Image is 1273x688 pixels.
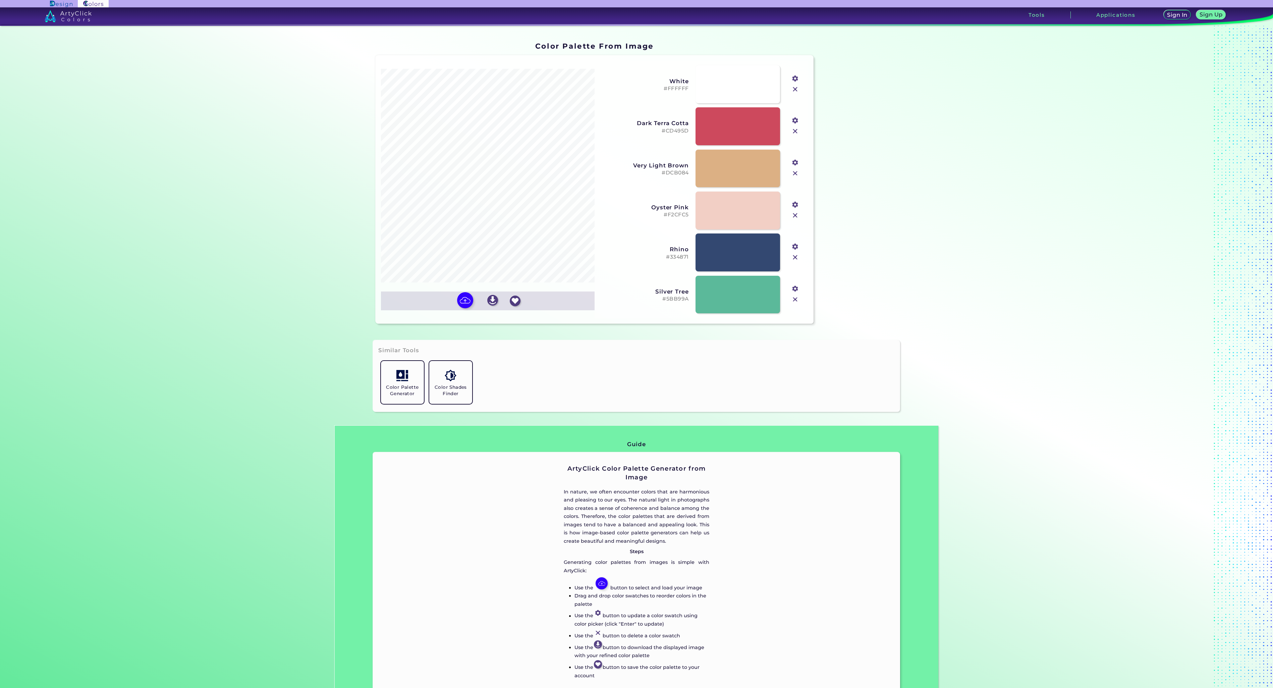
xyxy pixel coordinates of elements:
h5: Sign Up [1200,12,1222,17]
h3: Rhino [600,246,689,253]
h1: Color Palette From Image [535,41,654,51]
img: icon_color_shades.svg [445,370,456,381]
a: Sign In [1164,10,1191,19]
h5: #DCB084 [600,170,689,176]
h3: Very Light Brown [600,162,689,169]
h3: Silver Tree [600,288,689,295]
h3: Dark Terra Cotta [600,120,689,126]
h5: #CD495D [600,128,689,134]
img: icon_white_upload.svg [596,577,608,589]
h5: Color Palette Generator [384,384,421,397]
img: icon_close.svg [791,169,799,178]
p: Generating color palettes from images is simple with ArtyClick: [564,558,709,575]
img: logo_artyclick_colors_white.svg [45,10,92,22]
h5: #F2CFC5 [600,212,689,218]
a: Color Shades Finder [427,358,475,407]
a: Color Palette Generator [378,358,427,407]
h3: Guide [627,440,646,448]
p: Use the button to select and load your image [574,577,709,592]
p: Use the button to download the displayed image with your refined color palette [574,640,709,660]
img: icon_close.svg [791,295,799,304]
img: icon_close.svg [791,211,799,220]
h3: White [600,78,689,85]
h2: ArtyClick Color Palette Generator from Image [564,464,709,482]
img: icon_download_white.svg [594,640,602,648]
h5: #FFFFFF [600,86,689,92]
h5: Sign In [1167,12,1187,17]
img: icon_setting.svg [594,609,602,617]
img: icon_favourite_white.svg [594,660,602,668]
h3: Similar Tools [378,347,419,355]
img: icon_favourite_white.svg [510,296,520,306]
h3: Oyster Pink [600,204,689,211]
h5: #5BB99A [600,296,689,302]
img: icon_close.svg [791,127,799,136]
h5: Color Shades Finder [432,384,469,397]
h5: #334871 [600,254,689,260]
p: Use the button to delete a color swatch [574,628,709,640]
a: Sign Up [1196,10,1226,19]
h3: Tools [1029,12,1045,17]
p: Steps [564,547,709,555]
img: icon_close.svg [594,629,602,637]
img: icon_download_white.svg [487,295,498,306]
img: icon_close.svg [791,253,799,262]
img: icon picture [457,292,473,308]
p: Use the button to update a color swatch using color picker (click "Enter" to update) [574,608,709,628]
p: Use the button to save the color palette to your account [574,660,709,680]
img: icon_close.svg [791,85,799,94]
p: In nature, we often encounter colors that are harmonious and pleasing to our eyes. The natural li... [564,488,709,545]
h3: Applications [1096,12,1136,17]
img: icon_col_pal_col.svg [396,370,408,381]
img: ArtyClick Design logo [50,1,72,7]
p: Drag and drop color swatches to reorder colors in the palette [574,592,709,608]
